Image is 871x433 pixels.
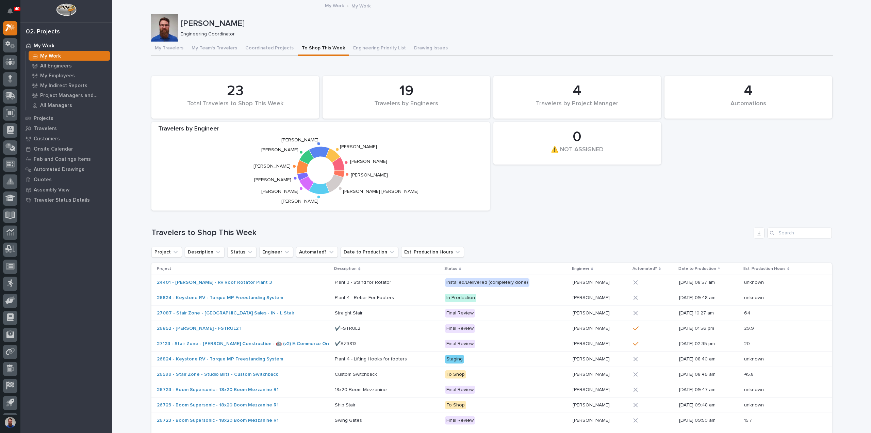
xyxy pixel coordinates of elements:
[151,398,832,413] tr: 26723 - Boom Supersonic - 18x20 Boom Mezzanine R1 Ship StairShip Stair To Shop[PERSON_NAME][PERSO...
[744,355,765,362] p: unknown
[34,187,69,193] p: Assembly View
[281,199,318,204] text: [PERSON_NAME]
[445,355,464,364] div: Staging
[350,159,387,164] text: [PERSON_NAME]
[743,265,786,273] p: Est. Production Hours
[157,310,294,316] a: 27087 - Stair Zone - [GEOGRAPHIC_DATA] Sales - IN - L Stair
[744,324,755,331] p: 29.9
[157,295,283,301] a: 26824 - Keystone RV - Torque MP Freestanding System
[151,336,832,352] tr: 27123 - Stair Zone - [PERSON_NAME] Construction - 🤖 (v2) E-Commerce Order with Fab Item ✔️SZ3813✔...
[445,294,476,302] div: In Production
[351,2,371,9] p: My Work
[445,278,529,287] div: Installed/Delivered (completely done)
[334,100,479,114] div: Travelers by Engineers
[401,247,464,258] button: Est. Production Hours
[20,154,112,164] a: Fab and Coatings Items
[259,247,293,258] button: Engineer
[679,356,739,362] p: [DATE] 08:40 am
[335,294,395,301] p: Plant 4 - Rebar For Footers
[573,278,611,285] p: [PERSON_NAME]
[572,265,589,273] p: Engineer
[157,326,242,331] a: 26852 - [PERSON_NAME] - FSTRUL2T
[163,82,308,99] div: 23
[187,42,241,56] button: My Team's Travelers
[40,103,72,109] p: All Managers
[744,309,752,316] p: 64
[151,125,490,137] div: Travelers by Engineer
[678,265,716,273] p: Date to Production
[151,275,832,290] tr: 24401 - [PERSON_NAME] - Rv Roof Rotator Plant 3 Plant 3 - Stand for RotatorPlant 3 - Stand for Ro...
[151,352,832,367] tr: 26824 - Keystone RV - Torque MP Freestanding System Plant 4 - Lifting Hooks for footersPlant 4 - ...
[3,415,17,430] button: users-avatar
[573,416,611,423] p: [PERSON_NAME]
[349,42,410,56] button: Engineering Priority List
[573,309,611,316] p: [PERSON_NAME]
[151,413,832,428] tr: 26723 - Boom Supersonic - 18x20 Boom Mezzanine R1 Swing GatesSwing Gates Final Review[PERSON_NAME...
[573,355,611,362] p: [PERSON_NAME]
[445,324,475,333] div: Final Review
[676,82,821,99] div: 4
[20,134,112,144] a: Customers
[261,148,298,152] text: [PERSON_NAME]
[744,278,765,285] p: unknown
[20,123,112,134] a: Travelers
[157,341,367,347] a: 27123 - Stair Zone - [PERSON_NAME] Construction - 🤖 (v2) E-Commerce Order with Fab Item
[335,370,378,377] p: Custom Switchback
[445,309,475,318] div: Final Review
[679,280,739,285] p: [DATE] 08:57 am
[26,51,112,61] a: My Work
[340,144,377,149] text: [PERSON_NAME]
[181,19,830,29] p: [PERSON_NAME]
[157,387,279,393] a: 26723 - Boom Supersonic - 18x20 Boom Mezzanine R1
[679,402,739,408] p: [DATE] 09:48 am
[157,418,279,423] a: 26723 - Boom Supersonic - 18x20 Boom Mezzanine R1
[151,247,182,258] button: Project
[157,356,283,362] a: 26824 - Keystone RV - Torque MP Freestanding System
[679,326,739,331] p: [DATE] 01:56 pm
[3,4,17,18] button: Notifications
[26,28,60,36] div: 02. Projects
[34,197,90,203] p: Traveler Status Details
[34,136,60,142] p: Customers
[157,265,171,273] p: Project
[26,61,112,71] a: All Engineers
[151,321,832,336] tr: 26852 - [PERSON_NAME] - FSTRUL2T ✔️FSTRUL2✔️FSTRUL2 Final Review[PERSON_NAME][PERSON_NAME] [DATE]...
[335,309,364,316] p: Straight Stair
[445,340,475,348] div: Final Review
[157,280,272,285] a: 24401 - [PERSON_NAME] - Rv Roof Rotator Plant 3
[767,228,832,238] input: Search
[26,91,112,100] a: Project Managers and Engineers
[261,189,298,194] text: [PERSON_NAME]
[505,128,650,145] div: 0
[505,146,650,160] div: ⚠️ NOT ASSIGNED
[343,189,418,194] text: [PERSON_NAME] [PERSON_NAME]
[34,126,57,132] p: Travelers
[744,370,755,377] p: 45.8
[410,42,452,56] button: Drawing Issues
[181,31,827,37] p: Engineering Coordinator
[254,177,291,182] text: [PERSON_NAME]
[445,401,466,409] div: To Shop
[341,247,398,258] button: Date to Production
[744,340,751,347] p: 20
[445,386,475,394] div: Final Review
[253,164,291,169] text: [PERSON_NAME]
[335,386,388,393] p: 18x20 Boom Mezzanine
[56,3,76,16] img: Workspace Logo
[20,113,112,123] a: Projects
[40,53,61,59] p: My Work
[26,81,112,90] a: My Indirect Reports
[157,372,278,377] a: 26599 - Stair Zone - Studio Blitz - Custom Switchback
[151,228,751,238] h1: Travelers to Shop This Week
[227,247,257,258] button: Status
[505,100,650,114] div: Travelers by Project Manager
[34,115,53,122] p: Projects
[20,185,112,195] a: Assembly View
[20,144,112,154] a: Onsite Calendar
[679,372,739,377] p: [DATE] 08:46 am
[573,386,611,393] p: [PERSON_NAME]
[744,416,753,423] p: 15.7
[151,382,832,398] tr: 26723 - Boom Supersonic - 18x20 Boom Mezzanine R1 18x20 Boom Mezzanine18x20 Boom Mezzanine Final ...
[241,42,298,56] button: Coordinated Projects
